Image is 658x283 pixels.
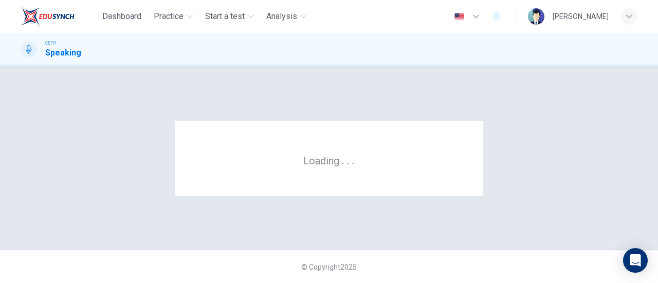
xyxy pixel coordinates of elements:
[262,7,310,26] button: Analysis
[453,13,466,21] img: en
[98,7,145,26] button: Dashboard
[45,47,81,59] h1: Speaking
[303,154,355,167] h6: Loading
[528,8,544,25] img: Profile picture
[266,10,297,23] span: Analysis
[301,263,357,271] span: © Copyright 2025
[351,151,355,168] h6: .
[205,10,245,23] span: Start a test
[21,6,75,27] img: EduSynch logo
[150,7,197,26] button: Practice
[346,151,350,168] h6: .
[102,10,141,23] span: Dashboard
[553,10,609,23] div: [PERSON_NAME]
[623,248,648,273] div: Open Intercom Messenger
[201,7,258,26] button: Start a test
[45,40,56,47] span: CEFR
[21,6,98,27] a: EduSynch logo
[154,10,184,23] span: Practice
[341,151,344,168] h6: .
